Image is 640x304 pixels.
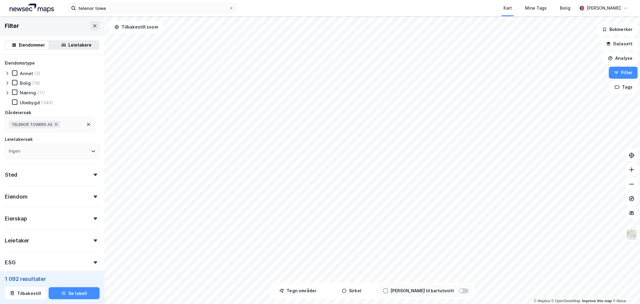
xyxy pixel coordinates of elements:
[626,229,637,240] img: Z
[525,5,547,12] div: Mine Tags
[5,136,33,143] div: Leietakersøk
[5,259,15,266] div: ESG
[10,4,54,13] img: logo.a4113a55bc3d86da70a041830d287a7e.svg
[109,21,163,33] button: Tilbakestill zoom
[560,5,570,12] div: Bolig
[597,23,638,35] button: Bokmerker
[5,171,17,178] div: Sted
[582,299,612,303] a: Improve this map
[20,100,40,105] div: Ubebygd
[551,299,581,303] a: OpenStreetMap
[34,71,41,76] div: (3)
[5,59,35,67] div: Eiendomstype
[601,38,638,50] button: Datasett
[49,287,100,299] button: Se tabell
[603,52,638,64] button: Analyse
[20,80,31,86] div: Bolig
[587,5,621,12] div: [PERSON_NAME]
[609,67,638,79] button: Filter
[5,21,19,31] div: Filter
[20,71,33,76] div: Annet
[20,90,36,96] div: Næring
[41,100,53,105] div: (346)
[5,193,28,200] div: Eiendom
[68,41,92,49] div: Leietakere
[5,109,31,116] div: Gårdeiersøk
[32,80,41,86] div: (18)
[9,147,20,155] div: Ingen
[5,275,100,282] div: 1 092 resultater
[273,285,324,297] button: Tegn områder
[390,287,454,294] div: [PERSON_NAME] til kartutsnitt
[534,299,550,303] a: Mapbox
[326,285,377,297] button: Sirkel
[503,5,512,12] div: Kart
[610,275,640,304] div: Kontrollprogram for chat
[5,215,27,222] div: Eierskap
[5,287,46,299] button: Tilbakestill
[37,90,45,96] div: (11)
[19,41,45,49] div: Eiendommer
[610,81,638,93] button: Tags
[610,275,640,304] iframe: Chat Widget
[76,4,229,13] input: Søk på adresse, matrikkel, gårdeiere, leietakere eller personer
[12,122,53,127] span: TELENOR TOWERS AS
[5,237,29,244] div: Leietaker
